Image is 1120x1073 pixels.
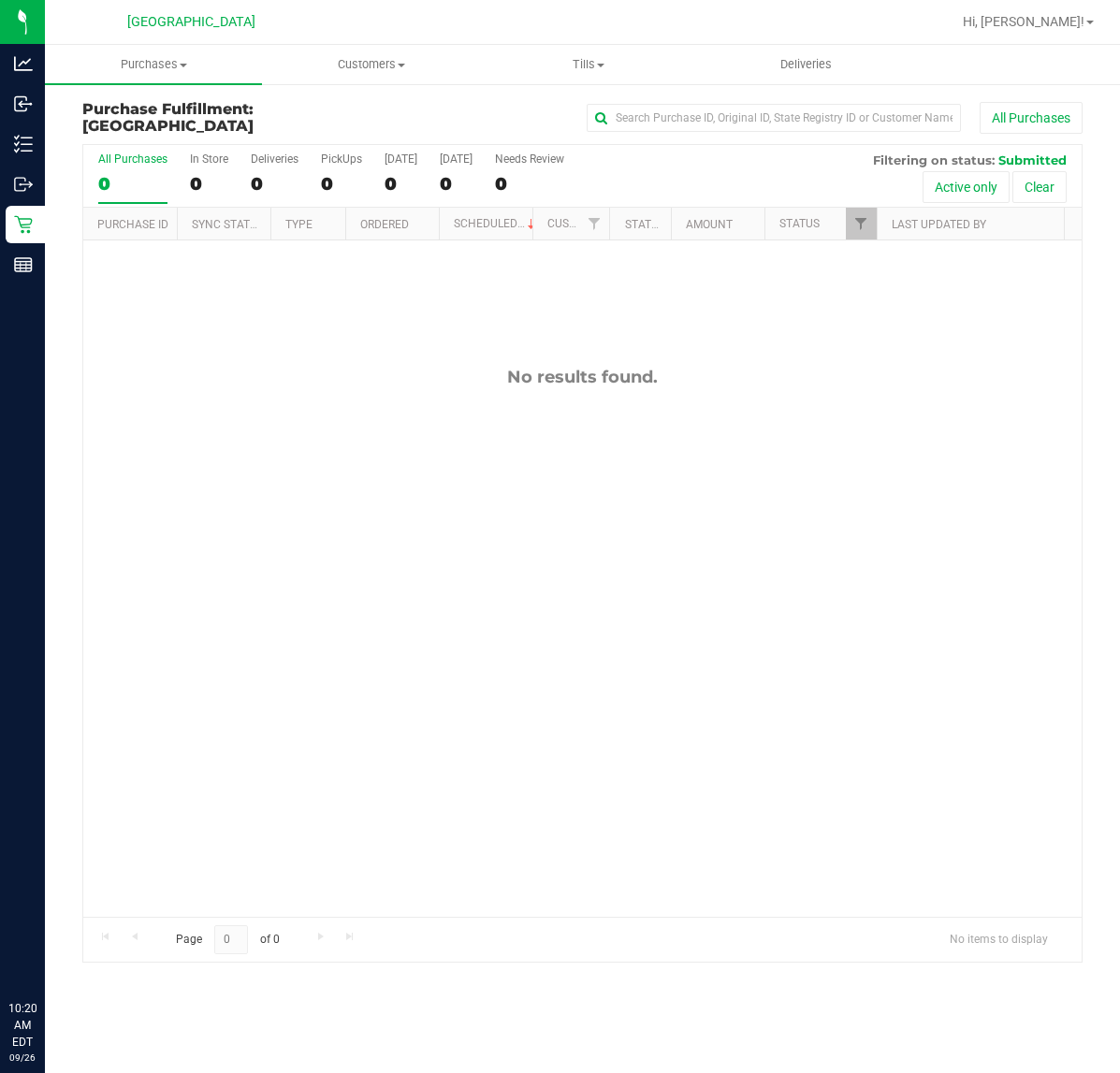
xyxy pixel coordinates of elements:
inline-svg: Outbound [14,175,33,194]
div: 0 [251,173,298,195]
p: 10:20 AM EDT [8,1000,36,1051]
a: Ordered [360,218,409,231]
a: Purchase ID [97,218,168,231]
div: Needs Review [495,152,564,166]
div: 0 [321,173,362,195]
span: Page of 0 [160,925,295,954]
a: Amount [686,218,733,231]
a: Type [285,218,313,231]
a: Deliveries [697,45,914,84]
a: Filter [578,208,609,239]
a: Filter [846,208,877,239]
span: Tills [481,56,696,73]
div: PickUps [321,152,362,166]
a: Sync Status [192,218,264,231]
a: Customer [547,217,605,230]
a: Customers [262,45,479,84]
a: Last Updated By [892,218,986,231]
span: Customers [263,56,478,73]
input: Search Purchase ID, Original ID, State Registry ID or Customer Name... [587,104,961,132]
span: [GEOGRAPHIC_DATA] [127,14,255,30]
button: Clear [1012,171,1067,203]
div: [DATE] [440,152,473,166]
h3: Purchase Fulfillment: [82,101,415,134]
div: 0 [385,173,417,195]
button: All Purchases [980,102,1083,134]
div: 0 [98,173,167,195]
a: Purchases [45,45,262,84]
span: No items to display [935,925,1063,953]
a: Status [779,217,820,230]
div: 0 [440,173,473,195]
inline-svg: Inbound [14,94,33,113]
span: Submitted [998,152,1067,167]
inline-svg: Retail [14,215,33,234]
span: Deliveries [755,56,857,73]
div: No results found. [83,367,1082,387]
div: Deliveries [251,152,298,166]
inline-svg: Inventory [14,135,33,153]
div: 0 [190,173,228,195]
div: 0 [495,173,564,195]
inline-svg: Reports [14,255,33,274]
div: All Purchases [98,152,167,166]
div: [DATE] [385,152,417,166]
span: [GEOGRAPHIC_DATA] [82,117,254,135]
a: State Registry ID [625,218,723,231]
span: Purchases [45,56,262,73]
span: Hi, [PERSON_NAME]! [963,14,1084,29]
iframe: Resource center [19,923,75,979]
a: Tills [480,45,697,84]
a: Scheduled [454,217,539,230]
p: 09/26 [8,1051,36,1065]
button: Active only [923,171,1010,203]
inline-svg: Analytics [14,54,33,73]
div: In Store [190,152,228,166]
span: Filtering on status: [873,152,995,167]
